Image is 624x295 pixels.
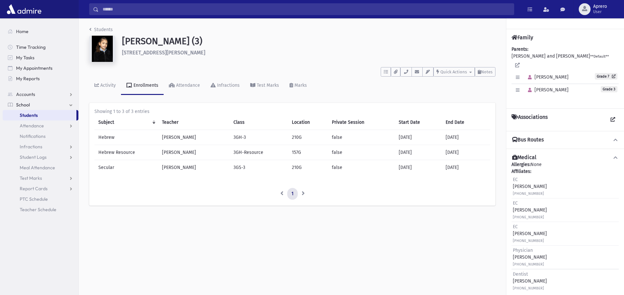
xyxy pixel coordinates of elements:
[205,77,245,95] a: Infractions
[230,160,288,175] td: 3GS-3
[20,165,55,171] span: Meal Attendance
[513,223,547,244] div: [PERSON_NAME]
[20,144,42,150] span: Infractions
[3,100,78,110] a: School
[442,130,490,145] td: [DATE]
[94,160,158,175] td: Secular
[20,196,48,202] span: PTC Schedule
[89,27,113,32] a: Students
[593,9,607,14] span: User
[288,115,328,130] th: Location
[122,49,495,56] h6: [STREET_ADDRESS][PERSON_NAME]
[20,123,44,129] span: Attendance
[3,173,78,183] a: Test Marks
[513,248,533,253] span: Physician
[513,271,528,277] span: Dentist
[395,130,441,145] td: [DATE]
[20,154,47,160] span: Student Logs
[512,46,619,103] div: [PERSON_NAME] and [PERSON_NAME]
[3,204,78,215] a: Teacher Schedule
[513,177,518,182] span: EC
[20,112,38,118] span: Students
[3,120,78,131] a: Attendance
[3,141,78,152] a: Infractions
[89,26,113,36] nav: breadcrumb
[595,73,617,80] a: Grade 7
[328,145,395,160] td: false
[132,83,158,88] div: Enrollments
[288,145,328,160] td: 157G
[513,239,544,243] small: [PHONE_NUMBER]
[230,145,288,160] td: 3GH-Resource
[158,130,230,145] td: [PERSON_NAME]
[287,188,298,200] a: 1
[158,115,230,130] th: Teacher
[3,162,78,173] a: Meal Attendance
[512,161,619,293] div: None
[293,83,307,88] div: Marks
[512,154,536,161] h4: Medical
[3,194,78,204] a: PTC Schedule
[99,83,116,88] div: Activity
[513,200,547,220] div: [PERSON_NAME]
[20,133,46,139] span: Notifications
[230,130,288,145] td: 3GH-3
[593,4,607,9] span: Aprero
[3,152,78,162] a: Student Logs
[513,200,518,206] span: EC
[16,76,40,82] span: My Reports
[512,46,528,52] b: Parents:
[288,160,328,175] td: 210G
[395,115,441,130] th: Start Date
[99,3,514,15] input: Search
[94,115,158,130] th: Subject
[175,83,200,88] div: Attendance
[20,186,48,192] span: Report Cards
[512,154,619,161] button: Medical
[230,115,288,130] th: Class
[284,77,312,95] a: Marks
[20,207,56,212] span: Teacher Schedule
[121,77,164,95] a: Enrollments
[158,160,230,175] td: [PERSON_NAME]
[607,114,619,126] a: View all Associations
[16,91,35,97] span: Accounts
[395,145,441,160] td: [DATE]
[513,262,544,267] small: [PHONE_NUMBER]
[328,130,395,145] td: false
[89,77,121,95] a: Activity
[513,286,544,290] small: [PHONE_NUMBER]
[94,130,158,145] td: Hebrew
[3,73,78,84] a: My Reports
[16,28,29,34] span: Home
[20,175,42,181] span: Test Marks
[216,83,240,88] div: Infractions
[525,87,569,93] span: [PERSON_NAME]
[475,67,495,77] button: Notes
[3,26,78,37] a: Home
[481,69,493,74] span: Notes
[512,162,531,167] b: Allergies:
[512,169,531,174] b: Affiliates:
[16,44,46,50] span: Time Tracking
[94,145,158,160] td: Hebrew Resource
[601,86,617,92] span: Grade 3
[442,145,490,160] td: [DATE]
[440,69,467,74] span: Quick Actions
[442,115,490,130] th: End Date
[525,74,569,80] span: [PERSON_NAME]
[3,183,78,194] a: Report Cards
[158,145,230,160] td: [PERSON_NAME]
[512,114,548,126] h4: Associations
[122,36,495,47] h1: [PERSON_NAME] (3)
[433,67,475,77] button: Quick Actions
[3,89,78,100] a: Accounts
[245,77,284,95] a: Test Marks
[94,108,490,115] div: Showing 1 to 3 of 3 entries
[3,63,78,73] a: My Appointments
[288,130,328,145] td: 210G
[255,83,279,88] div: Test Marks
[513,192,544,196] small: [PHONE_NUMBER]
[513,215,544,219] small: [PHONE_NUMBER]
[16,102,30,108] span: School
